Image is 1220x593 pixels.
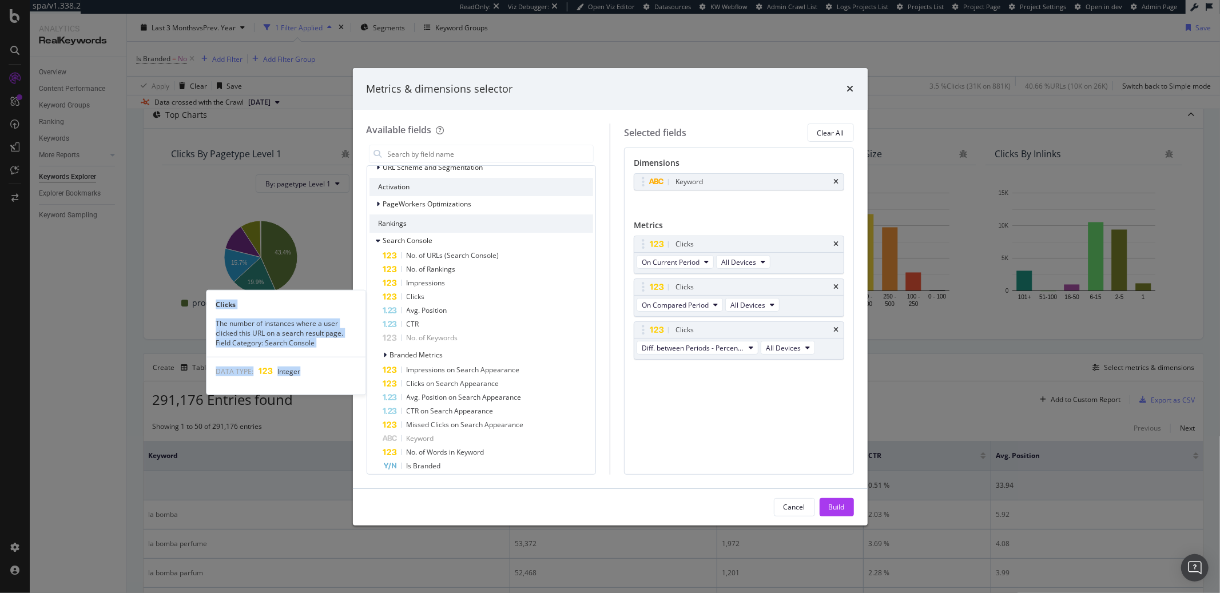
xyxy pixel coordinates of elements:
div: The number of instances where a user clicked this URL on a search result page. Field Category: Se... [206,318,365,347]
span: PageWorkers Optimizations [383,199,472,209]
button: On Compared Period [637,298,723,312]
div: Build [829,502,845,512]
div: times [834,327,839,333]
div: ClickstimesOn Compared PeriodAll Devices [634,278,844,317]
button: Diff. between Periods - Percentage [637,341,758,355]
span: CTR on Search Appearance [407,406,494,416]
span: Impressions [407,278,446,288]
div: Clicks [675,238,694,250]
span: All Devices [766,343,801,353]
span: No. of Words in Keyword [407,447,484,457]
div: ClickstimesOn Current PeriodAll Devices [634,236,844,274]
div: Metrics [634,220,844,236]
button: All Devices [761,341,815,355]
span: All Devices [730,300,765,310]
span: Clicks on Search Appearance [407,379,499,388]
span: Search Console [383,236,433,245]
button: Build [820,498,854,516]
button: On Current Period [637,255,714,269]
div: modal [353,68,868,526]
div: Open Intercom Messenger [1181,554,1209,582]
span: On Current Period [642,257,700,267]
span: All Devices [721,257,756,267]
div: times [847,82,854,97]
div: Metrics & dimensions selector [367,82,513,97]
span: CTR [407,319,419,329]
input: Search by field name [387,145,594,162]
div: Clicks [675,281,694,293]
span: Is Branded [407,461,441,471]
span: Keyword [407,433,434,443]
div: Clear All [817,128,844,138]
div: Keywordtimes [634,173,844,190]
div: Clicks [206,299,365,309]
span: Clicks [407,292,425,301]
div: times [834,178,839,185]
span: Avg. Position [407,305,447,315]
span: Avg. Position on Search Appearance [407,392,522,402]
div: Dimensions [634,157,844,173]
div: Selected fields [624,126,686,140]
span: No. of Rankings [407,264,456,274]
span: Branded Metrics [390,350,443,360]
span: On Compared Period [642,300,709,310]
button: Cancel [774,498,815,516]
button: Clear All [808,124,854,142]
div: Cancel [784,502,805,512]
button: All Devices [725,298,780,312]
span: Impressions on Search Appearance [407,365,520,375]
div: times [834,284,839,290]
span: No. of Keywords [407,333,458,343]
div: Keyword [675,176,703,188]
div: Activation [369,178,594,196]
div: ClickstimesDiff. between Periods - PercentageAll Devices [634,321,844,360]
span: Missed Clicks on Search Appearance [407,420,524,429]
div: times [834,241,839,248]
span: URL Scheme and Segmentation [383,162,483,172]
button: All Devices [716,255,770,269]
div: Rankings [369,214,594,233]
span: Diff. between Periods - Percentage [642,343,744,353]
span: No. of URLs (Search Console) [407,250,499,260]
div: Clicks [675,324,694,336]
div: Available fields [367,124,432,136]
